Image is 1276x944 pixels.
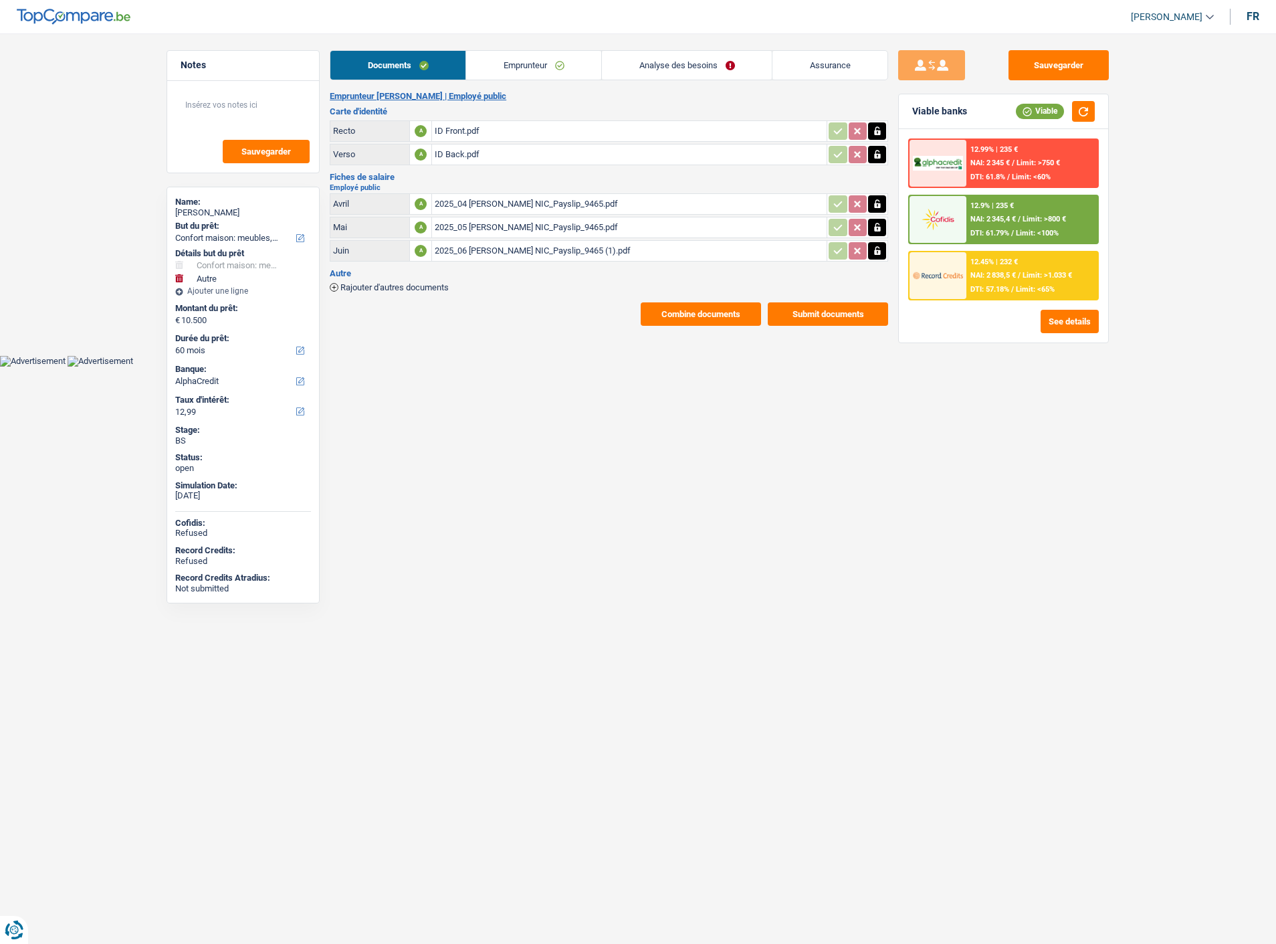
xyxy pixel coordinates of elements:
button: Sauvegarder [223,140,310,163]
div: Mai [333,222,407,232]
span: NAI: 2 838,5 € [970,271,1016,280]
button: Rajouter d'autres documents [330,283,449,292]
div: Name: [175,197,311,207]
a: Documents [330,51,465,80]
span: € [175,315,180,326]
div: Record Credits: [175,545,311,556]
div: 2025_05 [PERSON_NAME] NIC_Payslip_9465.pdf [435,217,824,238]
a: Analyse des besoins [602,51,772,80]
div: 2025_06 [PERSON_NAME] NIC_Payslip_9465 (1).pdf [435,241,824,261]
span: [PERSON_NAME] [1131,11,1202,23]
span: NAI: 2 345,4 € [970,215,1016,223]
div: A [415,198,427,210]
span: Limit: <60% [1012,173,1051,181]
span: NAI: 2 345 € [970,159,1010,167]
button: Combine documents [641,302,761,326]
div: [DATE] [175,490,311,501]
span: / [1011,229,1014,238]
div: Verso [333,149,407,159]
img: TopCompare Logo [17,9,130,25]
label: Montant du prêt: [175,303,308,314]
h3: Fiches de salaire [330,173,888,181]
div: Viable banks [912,106,967,117]
div: Stage: [175,425,311,436]
div: Recto [333,126,407,136]
div: Record Credits Atradius: [175,573,311,583]
button: Sauvegarder [1008,50,1109,80]
div: Not submitted [175,583,311,594]
h3: Autre [330,269,888,278]
span: / [1007,173,1010,181]
a: Emprunteur [466,51,601,80]
a: [PERSON_NAME] [1120,6,1214,28]
a: Assurance [772,51,887,80]
label: Taux d'intérêt: [175,395,308,405]
h5: Notes [181,60,306,71]
div: Ajouter une ligne [175,286,311,296]
label: But du prêt: [175,221,308,231]
span: / [1012,159,1015,167]
img: Record Credits [913,263,962,288]
span: Limit: <100% [1016,229,1059,238]
div: A [415,245,427,257]
div: Cofidis: [175,518,311,529]
div: 12.45% | 232 € [970,258,1018,266]
div: ID Back.pdf [435,145,824,165]
div: BS [175,436,311,446]
div: A [415,149,427,161]
div: Refused [175,528,311,539]
div: Refused [175,556,311,567]
span: DTI: 61.8% [970,173,1005,181]
span: / [1018,215,1021,223]
div: 2025_04 [PERSON_NAME] NIC_Payslip_9465.pdf [435,194,824,214]
img: Advertisement [68,356,133,367]
img: Cofidis [913,207,962,231]
button: Submit documents [768,302,888,326]
h2: Employé public [330,184,888,191]
div: A [415,125,427,137]
span: Limit: >1.033 € [1023,271,1072,280]
div: 12.9% | 235 € [970,201,1014,210]
span: DTI: 57.18% [970,285,1009,294]
label: Banque: [175,364,308,375]
div: A [415,221,427,233]
h2: Emprunteur [PERSON_NAME] | Employé public [330,91,888,102]
span: Sauvegarder [241,147,291,156]
div: Avril [333,199,407,209]
span: Limit: >750 € [1017,159,1060,167]
div: open [175,463,311,474]
label: Durée du prêt: [175,333,308,344]
img: AlphaCredit [913,156,962,171]
div: fr [1247,10,1259,23]
span: / [1011,285,1014,294]
div: ID Front.pdf [435,121,824,141]
span: Rajouter d'autres documents [340,283,449,292]
div: [PERSON_NAME] [175,207,311,218]
span: / [1018,271,1021,280]
div: Status: [175,452,311,463]
div: Viable [1016,104,1064,118]
div: Détails but du prêt [175,248,311,259]
h3: Carte d'identité [330,107,888,116]
div: Juin [333,246,407,256]
button: See details [1041,310,1099,333]
div: Simulation Date: [175,480,311,491]
div: 12.99% | 235 € [970,145,1018,154]
span: DTI: 61.79% [970,229,1009,238]
span: Limit: >800 € [1023,215,1066,223]
span: Limit: <65% [1016,285,1055,294]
